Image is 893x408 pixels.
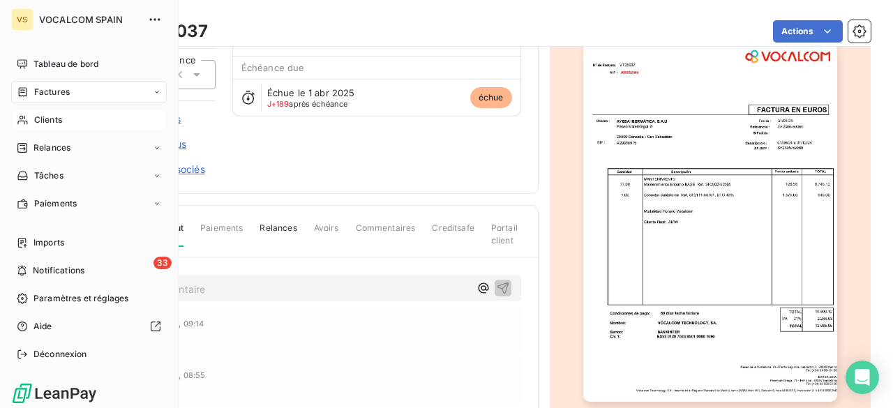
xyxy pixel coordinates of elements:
img: Logo LeanPay [11,382,98,405]
span: Notifications [33,264,84,277]
span: Déconnexion [33,348,87,361]
span: 33 [153,257,172,269]
span: J+189 [267,99,290,109]
span: Échéance due [241,62,305,73]
span: Tableau de bord [33,58,98,70]
span: échue [470,87,512,108]
span: Imports [33,236,64,249]
span: Avoirs [314,222,339,245]
span: Creditsafe [432,222,474,245]
a: Aide [11,315,167,338]
span: Relances [33,142,70,154]
span: Tâches [34,169,63,182]
span: Aide [33,320,52,333]
div: Open Intercom Messenger [846,361,879,394]
div: VS [11,8,33,31]
span: Paiements [34,197,77,210]
span: Paiements [200,222,243,245]
span: Clients [34,114,62,126]
span: Factures [34,86,70,98]
span: Relances [260,222,297,245]
span: Commentaires [356,222,416,245]
span: Portail client [491,222,521,258]
span: après échéance [267,100,348,108]
span: VOCALCOM SPAIN [39,14,140,25]
img: invoice_thumbnail [583,43,837,402]
button: Actions [773,20,843,43]
span: Échue le 1 abr 2025 [267,87,355,98]
span: Paramètres et réglages [33,292,128,305]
